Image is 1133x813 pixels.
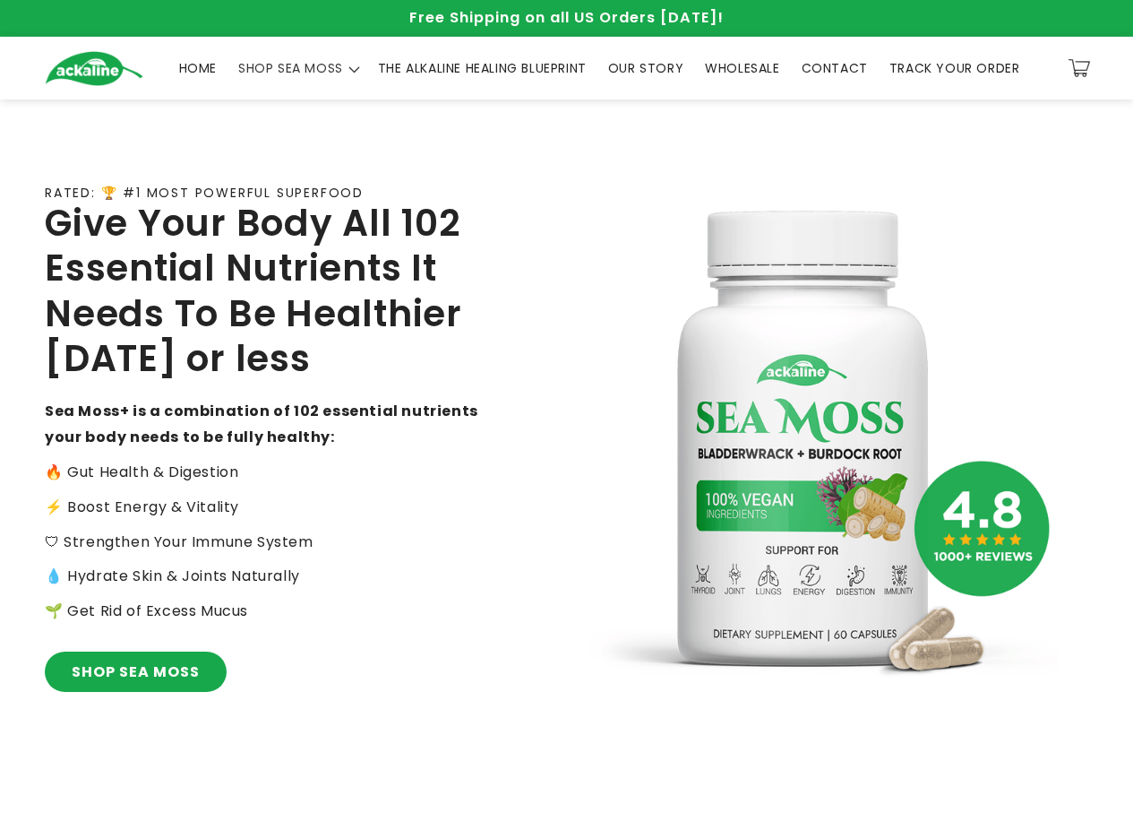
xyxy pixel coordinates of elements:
[367,49,597,87] a: THE ALKALINE HEALING BLUEPRINT
[409,7,724,28] span: Free Shipping on all US Orders [DATE]!
[791,49,879,87] a: CONTACT
[238,60,343,76] span: SHOP SEA MOSS
[802,60,868,76] span: CONTACT
[45,530,504,556] p: 🛡 Strengthen Your Immune System
[378,60,587,76] span: THE ALKALINE HEALING BLUEPRINT
[45,652,227,692] a: SHOP SEA MOSS
[179,60,217,76] span: HOME
[45,186,364,201] p: RATED: 🏆 #1 MOST POWERFUL SUPERFOOD
[608,60,683,76] span: OUR STORY
[45,51,143,86] img: Ackaline
[45,401,478,447] strong: Sea Moss+ is a combination of 102 essential nutrients your body needs to be fully healthy:
[45,599,504,625] p: 🌱 Get Rid of Excess Mucus
[889,60,1020,76] span: TRACK YOUR ORDER
[597,49,694,87] a: OUR STORY
[694,49,790,87] a: WHOLESALE
[705,60,779,76] span: WHOLESALE
[168,49,227,87] a: HOME
[45,564,504,590] p: 💧 Hydrate Skin & Joints Naturally
[45,201,504,382] h2: Give Your Body All 102 Essential Nutrients It Needs To Be Healthier [DATE] or less
[45,495,504,521] p: ⚡️ Boost Energy & Vitality
[45,460,504,486] p: 🔥 Gut Health & Digestion
[227,49,367,87] summary: SHOP SEA MOSS
[879,49,1031,87] a: TRACK YOUR ORDER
